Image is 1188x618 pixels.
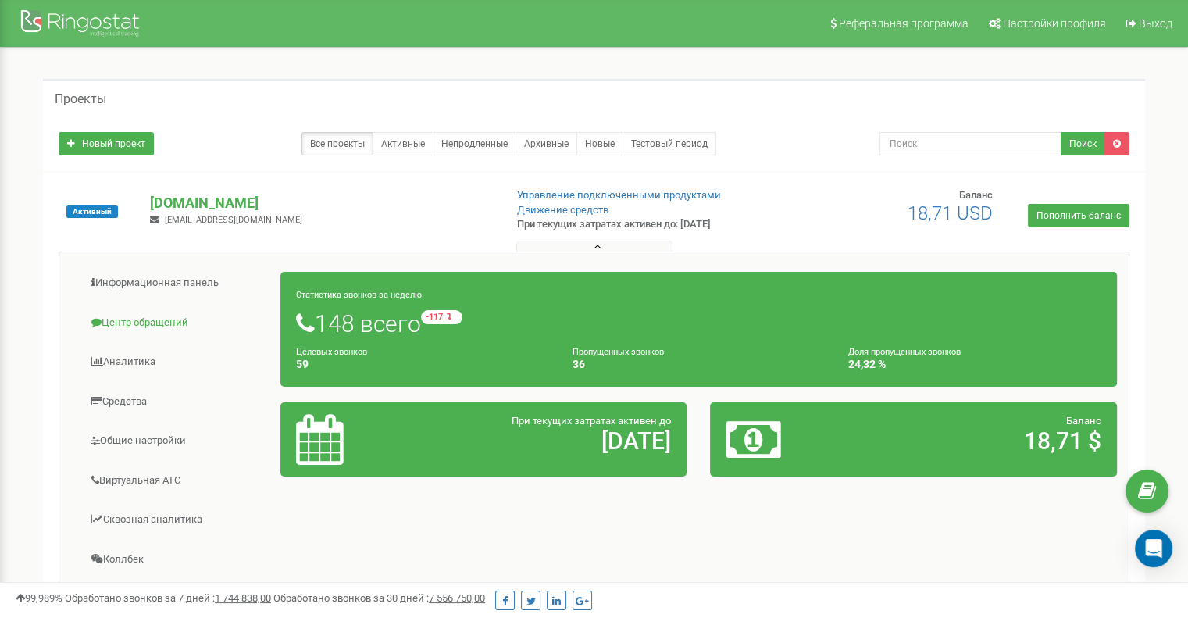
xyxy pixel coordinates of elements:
span: Обработано звонков за 30 дней : [273,592,485,604]
a: Все проекты [301,132,373,155]
input: Поиск [879,132,1061,155]
a: Коллбек [71,541,281,579]
button: Поиск [1061,132,1105,155]
span: Реферальная программа [839,17,969,30]
h4: 24,32 % [848,359,1101,370]
h4: 36 [573,359,826,370]
u: 1 744 838,00 [215,592,271,604]
a: Средства [71,383,281,421]
span: [EMAIL_ADDRESS][DOMAIN_NAME] [165,215,302,225]
a: Управление подключенными продуктами [517,189,721,201]
a: Непродленные [433,132,516,155]
a: Информационная панель [71,264,281,302]
small: -117 [421,310,462,324]
a: Виртуальная АТС [71,462,281,500]
p: При текущих затратах активен до: [DATE] [517,217,767,232]
span: 99,989% [16,592,62,604]
a: Движение средств [517,204,608,216]
span: Активный [66,205,118,218]
span: Настройки профиля [1003,17,1106,30]
a: Архивные [516,132,577,155]
u: 7 556 750,00 [429,592,485,604]
h4: 59 [296,359,549,370]
a: Центр обращений [71,304,281,342]
small: Пропущенных звонков [573,347,664,357]
span: Обработано звонков за 7 дней : [65,592,271,604]
span: Выход [1139,17,1172,30]
div: Open Intercom Messenger [1135,530,1172,567]
p: [DOMAIN_NAME] [150,193,491,213]
span: Баланс [959,189,993,201]
small: Статистика звонков за неделю [296,290,422,300]
a: Новый проект [59,132,154,155]
h5: Проекты [55,92,106,106]
a: Аналитика [71,343,281,381]
h1: 148 всего [296,310,1101,337]
h2: [DATE] [429,428,671,454]
h2: 18,71 $ [859,428,1101,454]
span: При текущих затратах активен до [512,415,671,427]
span: 18,71 USD [908,202,993,224]
a: Новые [576,132,623,155]
a: Общие настройки [71,422,281,460]
small: Доля пропущенных звонков [848,347,961,357]
a: Сквозная аналитика [71,501,281,539]
span: Баланс [1066,415,1101,427]
a: Тестовый период [623,132,716,155]
small: Целевых звонков [296,347,367,357]
a: Пополнить баланс [1028,204,1129,227]
a: Активные [373,132,433,155]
